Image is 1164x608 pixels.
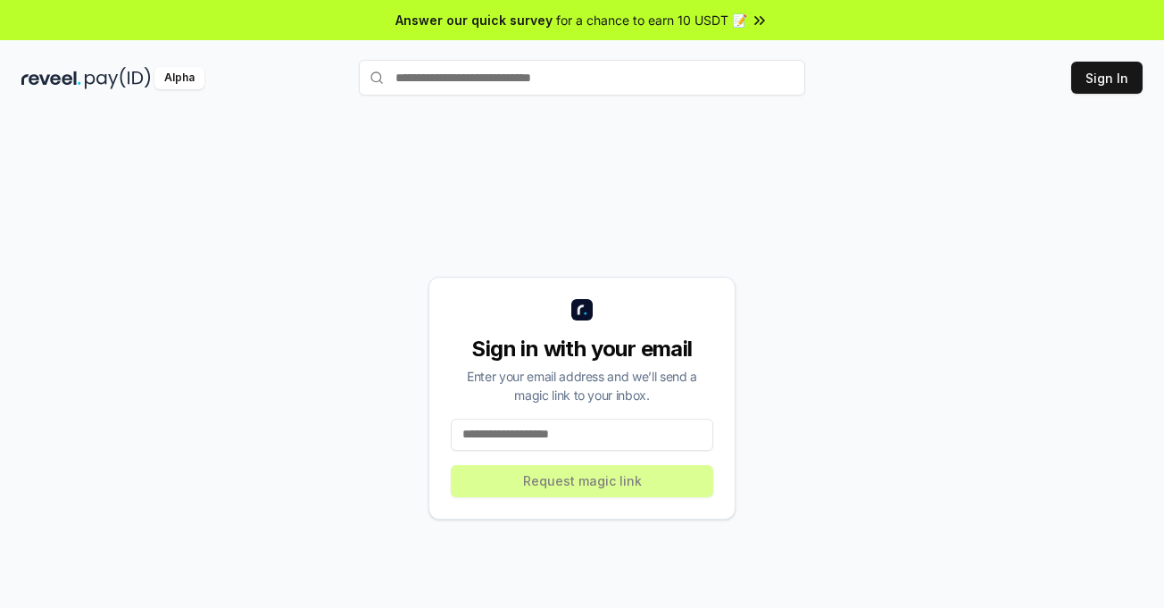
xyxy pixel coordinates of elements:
div: Sign in with your email [451,335,713,363]
button: Sign In [1071,62,1143,94]
img: pay_id [85,67,151,89]
span: for a chance to earn 10 USDT 📝 [556,11,747,29]
div: Alpha [154,67,204,89]
img: reveel_dark [21,67,81,89]
img: logo_small [571,299,593,321]
span: Answer our quick survey [395,11,553,29]
div: Enter your email address and we’ll send a magic link to your inbox. [451,367,713,404]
